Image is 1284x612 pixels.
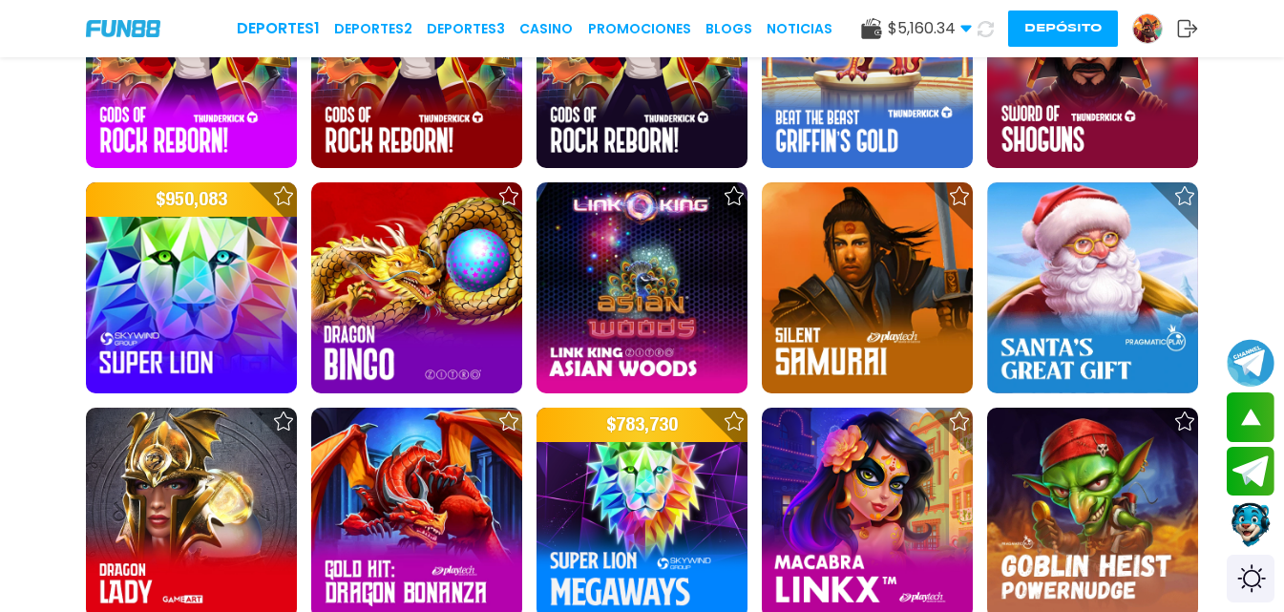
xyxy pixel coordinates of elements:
[519,19,573,39] a: CASINO
[1227,555,1274,602] div: Switch theme
[237,17,320,40] a: Deportes1
[1008,11,1118,47] button: Depósito
[427,19,505,39] a: Deportes3
[1227,392,1274,442] button: scroll up
[537,182,747,393] img: Link King Asian Woods
[888,17,972,40] span: $ 5,160.34
[86,182,297,217] p: $ 950,083
[86,182,297,393] img: Super Lion
[334,19,412,39] a: Deportes2
[311,182,522,393] img: Dragon Bingo
[1133,14,1162,43] img: Avatar
[762,182,973,393] img: Silent Samurai
[1227,338,1274,388] button: Join telegram channel
[86,20,160,36] img: Company Logo
[987,182,1198,393] img: Santa's Great Gifts
[767,19,832,39] a: NOTICIAS
[1227,447,1274,496] button: Join telegram
[1227,500,1274,550] button: Contact customer service
[705,19,752,39] a: BLOGS
[1132,13,1177,44] a: Avatar
[537,408,747,442] p: $ 783,730
[588,19,691,39] a: Promociones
